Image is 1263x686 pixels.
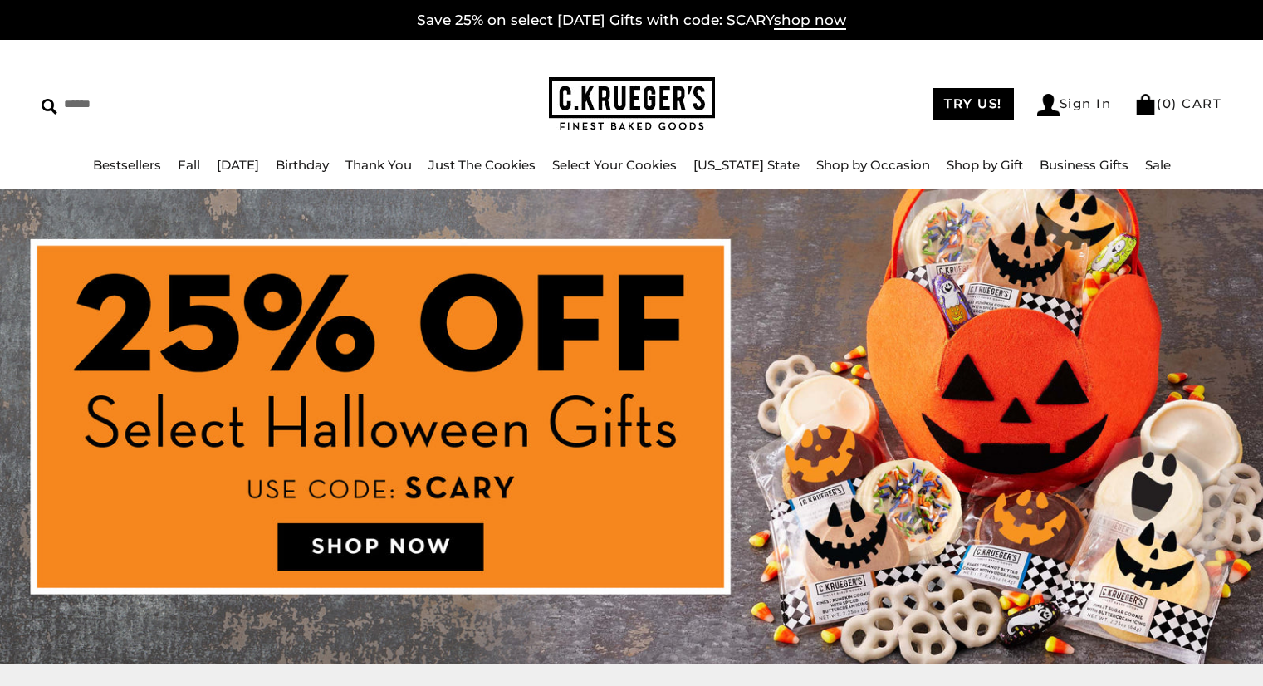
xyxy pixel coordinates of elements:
[42,99,57,115] img: Search
[549,77,715,131] img: C.KRUEGER'S
[693,157,800,173] a: [US_STATE] State
[1134,94,1157,115] img: Bag
[774,12,846,30] span: shop now
[552,157,677,173] a: Select Your Cookies
[217,157,259,173] a: [DATE]
[1163,96,1172,111] span: 0
[42,91,321,117] input: Search
[417,12,846,30] a: Save 25% on select [DATE] Gifts with code: SCARYshop now
[1134,96,1221,111] a: (0) CART
[93,157,161,173] a: Bestsellers
[276,157,329,173] a: Birthday
[816,157,930,173] a: Shop by Occasion
[345,157,412,173] a: Thank You
[1040,157,1128,173] a: Business Gifts
[1145,157,1171,173] a: Sale
[947,157,1023,173] a: Shop by Gift
[933,88,1014,120] a: TRY US!
[1037,94,1060,116] img: Account
[428,157,536,173] a: Just The Cookies
[178,157,200,173] a: Fall
[1037,94,1112,116] a: Sign In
